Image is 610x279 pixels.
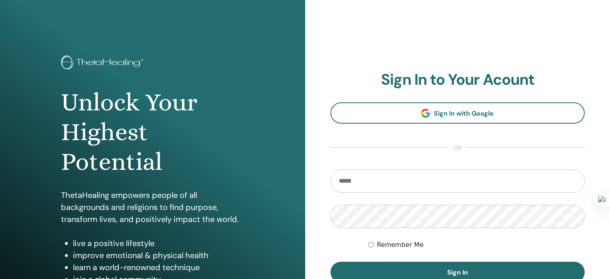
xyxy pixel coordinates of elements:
[369,240,585,250] div: Keep me authenticated indefinitely or until I manually logout
[377,240,424,250] label: Remember Me
[330,102,585,124] a: Sign In with Google
[330,71,585,89] h2: Sign In to Your Acount
[447,268,468,277] span: Sign In
[449,143,466,153] span: or
[73,249,244,261] li: improve emotional & physical health
[434,109,494,118] span: Sign In with Google
[61,88,244,177] h1: Unlock Your Highest Potential
[73,261,244,273] li: learn a world-renowned technique
[73,237,244,249] li: live a positive lifestyle
[61,189,244,225] p: ThetaHealing empowers people of all backgrounds and religions to find purpose, transform lives, a...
